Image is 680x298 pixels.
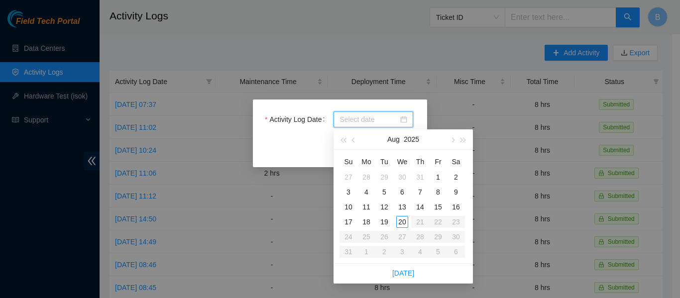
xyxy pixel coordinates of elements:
[378,201,390,213] div: 12
[360,171,372,183] div: 28
[414,201,426,213] div: 14
[340,214,357,229] td: 2025-08-17
[375,199,393,214] td: 2025-08-12
[432,171,444,183] div: 1
[393,185,411,199] td: 2025-08-06
[357,185,375,199] td: 2025-08-04
[411,185,429,199] td: 2025-08-07
[396,201,408,213] div: 13
[414,171,426,183] div: 31
[411,154,429,170] th: Th
[375,170,393,185] td: 2025-07-29
[432,201,444,213] div: 15
[447,154,465,170] th: Sa
[375,214,393,229] td: 2025-08-19
[340,114,398,125] input: Activity Log Date
[340,199,357,214] td: 2025-08-10
[357,154,375,170] th: Mo
[396,186,408,198] div: 6
[396,171,408,183] div: 30
[342,201,354,213] div: 10
[357,199,375,214] td: 2025-08-11
[411,199,429,214] td: 2025-08-14
[387,129,400,149] button: Aug
[447,199,465,214] td: 2025-08-16
[450,201,462,213] div: 16
[357,170,375,185] td: 2025-07-28
[340,185,357,199] td: 2025-08-03
[378,171,390,183] div: 29
[265,111,329,127] label: Activity Log Date
[414,186,426,198] div: 7
[429,170,447,185] td: 2025-08-01
[429,154,447,170] th: Fr
[342,186,354,198] div: 3
[429,185,447,199] td: 2025-08-08
[447,170,465,185] td: 2025-08-02
[375,185,393,199] td: 2025-08-05
[393,154,411,170] th: We
[357,214,375,229] td: 2025-08-18
[360,201,372,213] div: 11
[450,186,462,198] div: 9
[360,186,372,198] div: 4
[411,170,429,185] td: 2025-07-31
[404,129,419,149] button: 2025
[396,216,408,228] div: 20
[429,199,447,214] td: 2025-08-15
[378,186,390,198] div: 5
[378,216,390,228] div: 19
[392,269,414,277] a: [DATE]
[340,154,357,170] th: Su
[393,199,411,214] td: 2025-08-13
[360,216,372,228] div: 18
[393,214,411,229] td: 2025-08-20
[447,185,465,199] td: 2025-08-09
[432,186,444,198] div: 8
[393,170,411,185] td: 2025-07-30
[450,171,462,183] div: 2
[342,171,354,183] div: 27
[342,216,354,228] div: 17
[375,154,393,170] th: Tu
[340,170,357,185] td: 2025-07-27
